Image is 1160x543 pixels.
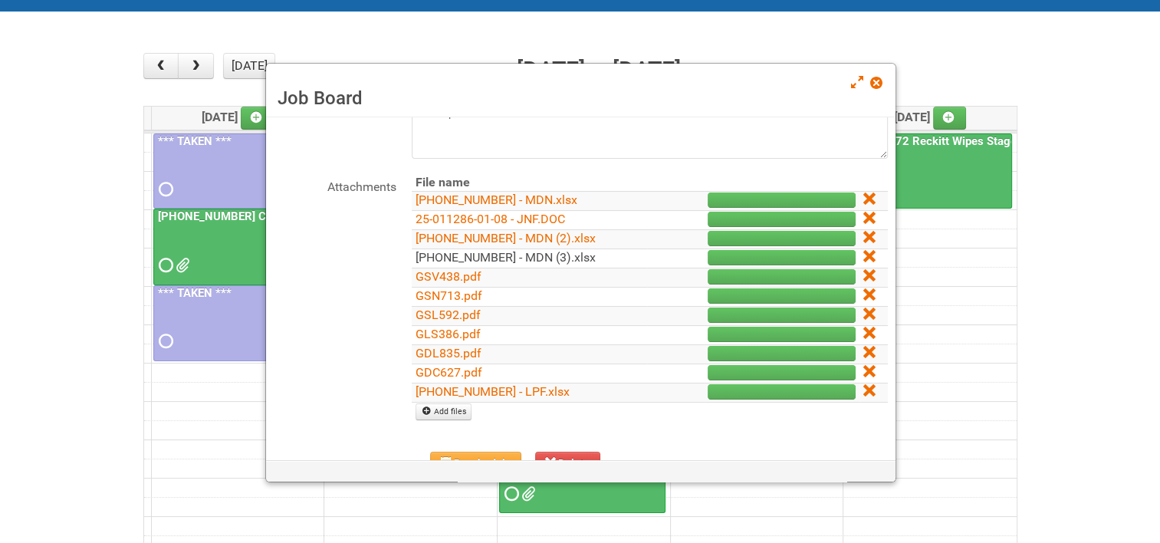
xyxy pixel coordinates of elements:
[416,308,481,322] a: GSL592.pdf
[202,110,274,124] span: [DATE]
[416,212,565,226] a: 25-011286-01-08 - JNF.DOC
[517,53,681,88] h2: [DATE] – [DATE]
[535,452,601,475] button: Delete
[416,365,482,380] a: GDC627.pdf
[159,260,169,271] span: Requested
[416,250,596,265] a: [PHONE_NUMBER] - MDN (3).xlsx
[412,174,647,192] th: File name
[933,107,967,130] a: Add an event
[416,231,596,245] a: [PHONE_NUMBER] - MDN (2).xlsx
[274,174,396,196] label: Attachments
[846,134,1148,148] a: 25-048772 Reckitt Wipes Stage 4 - blinding/labeling day
[159,336,169,347] span: Requested
[223,53,275,79] button: [DATE]
[430,452,521,475] button: Reschedule
[278,87,884,110] h3: Job Board
[521,489,532,499] span: 25-011286-01 - LPF.xlsx GDC627.pdf GDL835.pdf GLS386.pdf GSL592.pdf GSN713.pdf GSV438.pdf 25-0112...
[416,384,570,399] a: [PHONE_NUMBER] - LPF.xlsx
[845,133,1012,209] a: 25-048772 Reckitt Wipes Stage 4 - blinding/labeling day
[416,346,481,360] a: GDL835.pdf
[241,107,274,130] a: Add an event
[153,209,320,285] a: [PHONE_NUMBER] CTI PQB [PERSON_NAME] Real US - blinding day
[416,288,482,303] a: GSN713.pdf
[416,269,481,284] a: GSV438.pdf
[155,209,513,223] a: [PHONE_NUMBER] CTI PQB [PERSON_NAME] Real US - blinding day
[159,184,169,195] span: Requested
[894,110,967,124] span: [DATE]
[176,260,186,271] span: Front Label KRAFT batch 2 (02.26.26) - code AZ05 use 2nd.docx Front Label KRAFT batch 2 (02.26.26...
[416,327,481,341] a: GLS386.pdf
[416,193,577,207] a: [PHONE_NUMBER] - MDN.xlsx
[416,403,472,420] a: Add files
[504,489,515,499] span: Requested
